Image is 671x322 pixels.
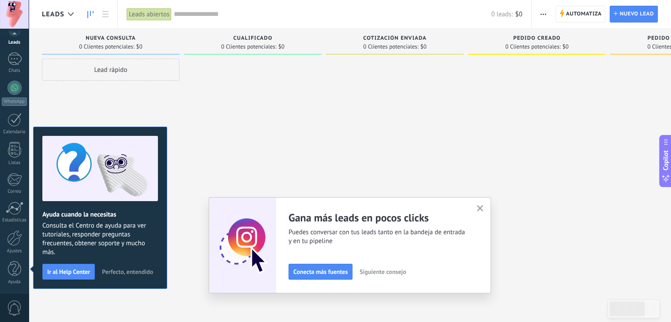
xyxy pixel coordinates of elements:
div: Estadísticas [2,217,27,223]
button: Perfecto, entendido [98,265,157,278]
span: $0 [278,44,285,49]
span: $0 [136,44,142,49]
span: Consulta el Centro de ayuda para ver tutoriales, responder preguntas frecuentes, obtener soporte ... [42,221,158,257]
span: 0 Clientes potenciales: [505,44,560,49]
div: Calendario [2,129,27,135]
div: Lead rápido [42,59,180,81]
a: Nuevo lead [610,6,658,22]
span: 0 Clientes potenciales: [79,44,134,49]
a: Automatiza [555,6,606,22]
div: Correo [2,189,27,195]
span: Cualificado [233,35,273,41]
span: $0 [515,10,522,19]
h2: Ayuda cuando la necesitas [42,210,158,219]
div: Leads abiertos [127,8,172,21]
span: Conecta más fuentes [293,269,348,275]
div: Pedido creado [472,35,601,43]
span: $0 [420,44,427,49]
span: 0 Clientes potenciales: [363,44,418,49]
div: Leads [2,40,27,45]
span: Cotización enviada [363,35,427,41]
button: Ir al Help Center [42,264,95,280]
div: Nueva consulta [46,35,175,43]
button: Conecta más fuentes [289,264,352,280]
span: Copilot [661,150,670,171]
span: Siguiente consejo [360,269,406,275]
div: Listas [2,160,27,166]
a: Lista [98,6,113,23]
div: WhatsApp [2,97,27,106]
span: Perfecto, entendido [102,269,153,275]
div: Ayuda [2,279,27,285]
button: Más [537,6,550,22]
span: Puedes conversar con tus leads tanto en la bandeja de entrada y en tu pipeline [289,228,466,246]
span: Automatiza [566,6,602,22]
button: Siguiente consejo [356,265,410,278]
div: Chats [2,68,27,74]
span: 0 Clientes potenciales: [221,44,276,49]
span: Nuevo lead [619,6,654,22]
div: Cualificado [188,35,317,43]
span: $0 [562,44,569,49]
span: Leads [42,10,64,19]
span: 0 leads: [491,10,513,19]
a: Leads [83,6,98,23]
div: Ajustes [2,248,27,254]
span: Nueva consulta [86,35,135,41]
h2: Gana más leads en pocos clicks [289,211,466,225]
span: Pedido creado [513,35,560,41]
div: Cotización enviada [330,35,459,43]
span: Ir al Help Center [47,269,90,275]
